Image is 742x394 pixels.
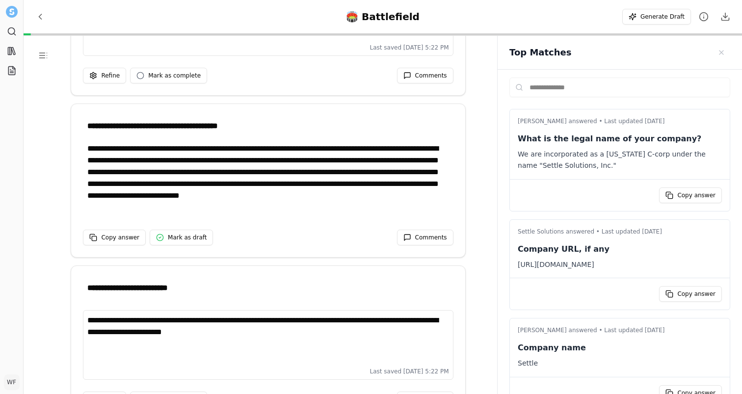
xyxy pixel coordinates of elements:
[659,187,722,203] button: Copy answer
[640,13,685,21] span: Generate Draft
[518,117,722,125] p: [PERSON_NAME] answered • Last updated [DATE]
[4,43,20,59] a: Library
[148,72,201,79] span: Mark as complete
[370,44,449,52] span: Last saved [DATE] 5:22 PM
[4,374,20,390] button: WF
[518,259,722,270] div: [URL][DOMAIN_NAME]
[101,234,139,241] span: Copy answer
[695,8,713,26] button: Project details
[4,63,20,79] a: Projects
[150,230,213,245] button: Mark as draft
[168,234,207,241] span: Mark as draft
[518,149,722,171] div: We are incorporated as a [US_STATE] C-corp under the name "Settle Solutions, Inc."
[518,133,722,145] p: What is the legal name of your company?
[415,234,447,241] span: Comments
[622,9,691,25] button: Generate Draft
[4,24,20,39] a: Search
[518,358,722,369] div: Settle
[415,72,447,79] span: Comments
[83,230,146,245] button: Copy answer
[4,4,20,20] button: Settle
[677,290,715,298] span: Copy answer
[130,68,207,83] button: Mark as complete
[83,68,126,83] button: Refine
[518,342,722,354] p: Company name
[713,44,730,61] button: Close sidebar
[31,8,49,26] button: Back to Projects
[101,72,120,79] span: Refine
[397,68,453,83] button: Comments
[518,228,722,236] p: Settle Solutions answered • Last updated [DATE]
[677,191,715,199] span: Copy answer
[509,46,571,59] h2: Top Matches
[6,6,18,18] img: Settle
[518,326,722,334] p: [PERSON_NAME] answered • Last updated [DATE]
[659,286,722,302] button: Copy answer
[370,368,449,375] span: Last saved [DATE] 5:22 PM
[397,230,453,245] button: Comments
[346,10,420,24] div: 🏟 Battlefield
[518,243,722,255] p: Company URL, if any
